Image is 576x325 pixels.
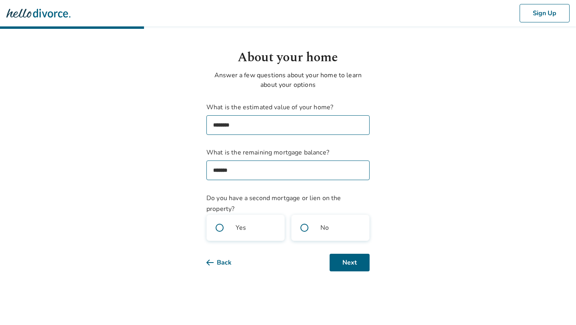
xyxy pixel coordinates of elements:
span: No [320,223,329,233]
p: Answer a few questions about your home to learn about your options [206,70,370,90]
span: Yes [236,223,246,233]
span: Do you have a second mortgage or lien on the property? [206,194,341,213]
button: Sign Up [520,4,570,22]
input: What is the remaining mortgage balance? [206,160,370,180]
iframe: Chat Widget [536,287,576,325]
h1: About your home [206,48,370,67]
img: Hello Divorce Logo [6,5,70,21]
span: What is the estimated value of your home? [206,102,370,112]
button: Back [206,254,244,271]
button: Next [330,254,370,271]
span: What is the remaining mortgage balance? [206,148,370,157]
input: What is the estimated value of your home? [206,115,370,135]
